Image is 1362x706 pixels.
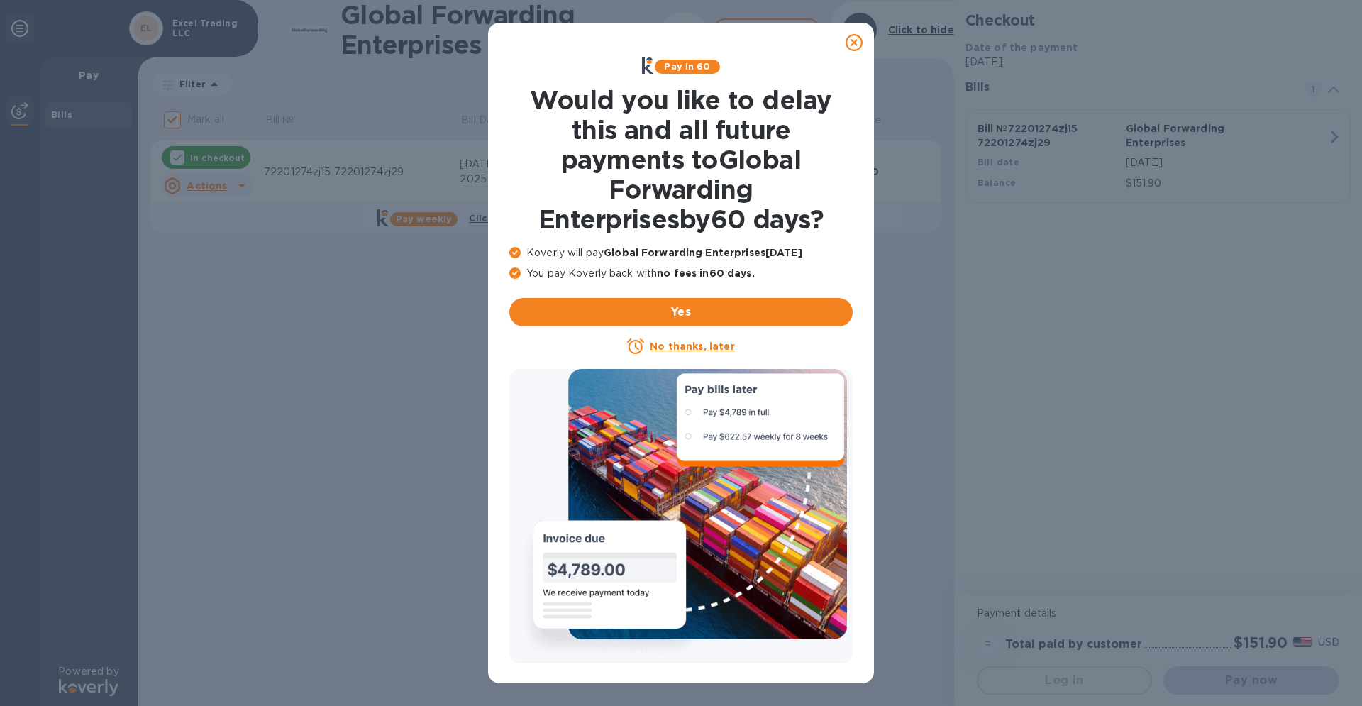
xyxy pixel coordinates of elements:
p: You pay Koverly back with [509,266,853,281]
b: no fees in 60 days . [657,267,754,279]
u: No thanks, later [650,341,734,352]
span: Yes [521,304,841,321]
p: Koverly will pay [509,246,853,260]
button: Yes [509,298,853,326]
b: Pay in 60 [664,61,710,72]
h1: Would you like to delay this and all future payments to Global Forwarding Enterprises by 60 days ? [509,85,853,234]
b: Global Forwarding Enterprises [DATE] [604,247,802,258]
